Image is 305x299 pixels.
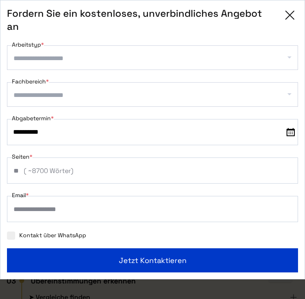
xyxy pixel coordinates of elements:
[119,255,187,266] span: Jetzt kontaktieren
[12,76,49,86] label: Fachbereich
[12,40,44,49] label: Arbeitstyp
[7,119,298,145] input: date
[12,190,29,200] label: Email
[7,7,275,33] span: Fordern Sie ein kostenloses, unverbindliches Angebot an
[12,152,32,162] label: Seiten
[7,248,298,272] button: Jetzt kontaktieren
[287,128,295,136] img: date
[7,232,86,239] label: Kontakt über WhatsApp
[12,113,54,123] label: Abgabetermin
